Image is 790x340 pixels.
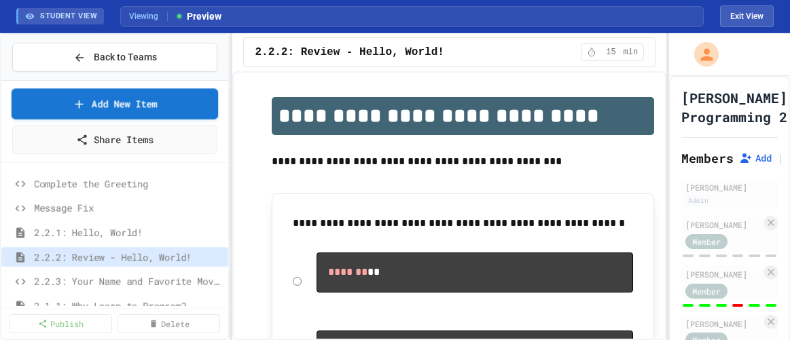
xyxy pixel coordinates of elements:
span: Member [692,235,721,248]
span: Preview [175,10,221,24]
span: | [777,150,784,166]
button: Back to Teams [12,43,217,72]
div: [PERSON_NAME] [685,219,761,231]
span: Member [692,285,721,297]
div: [PERSON_NAME] [685,268,761,280]
span: 2.1.1: Why Learn to Program? [34,299,223,313]
h1: [PERSON_NAME] Programming 2 [681,88,787,126]
span: 15 [600,47,622,58]
span: Viewing [129,10,168,22]
div: [PERSON_NAME] [685,181,774,193]
a: Delete [118,314,220,333]
span: Back to Teams [94,50,157,64]
span: min [624,47,639,58]
div: My Account [680,39,722,70]
a: Share Items [12,125,217,154]
span: 2.2.3: Your Name and Favorite Movie [34,274,223,288]
div: [PERSON_NAME] [685,318,761,330]
span: Complete the Greeting [34,176,223,191]
a: Publish [10,314,112,333]
button: Exit student view [720,5,774,27]
span: 2.2.1: Hello, World! [34,225,223,240]
span: STUDENT VIEW [40,11,97,22]
div: Admin [685,195,711,206]
span: 2.2.2: Review - Hello, World! [34,250,223,264]
h2: Members [681,149,734,168]
button: Add [739,151,772,165]
span: Message Fix [34,201,223,215]
a: Add New Item [12,88,219,119]
span: 2.2.2: Review - Hello, World! [255,44,444,60]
